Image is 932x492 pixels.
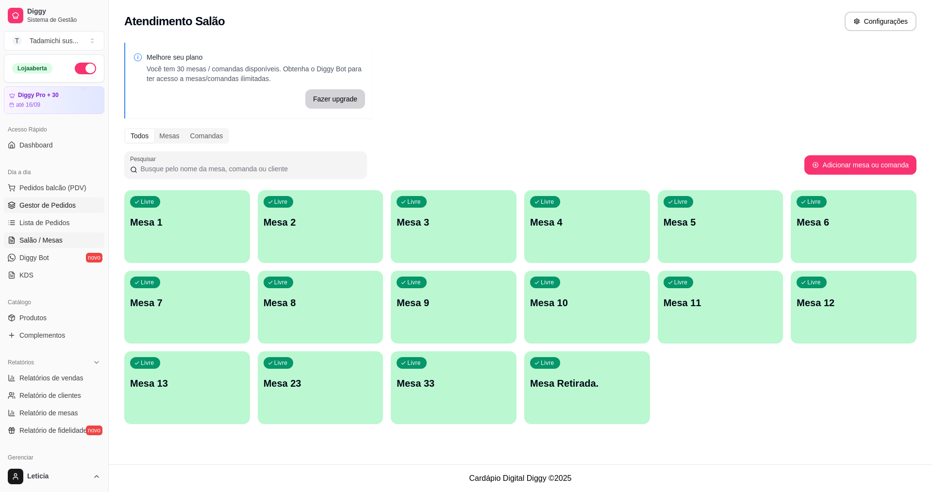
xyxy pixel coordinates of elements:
[30,36,78,46] div: Tadamichi sus ...
[530,296,644,310] p: Mesa 10
[664,296,778,310] p: Mesa 11
[18,92,59,99] article: Diggy Pro + 30
[791,190,916,263] button: LivreMesa 6
[397,377,511,390] p: Mesa 33
[124,351,250,424] button: LivreMesa 13
[4,164,104,180] div: Dia a dia
[407,359,421,367] p: Livre
[27,472,89,481] span: Leticia
[4,122,104,137] div: Acesso Rápido
[4,405,104,421] a: Relatório de mesas
[807,198,821,206] p: Livre
[258,271,383,344] button: LivreMesa 8
[124,271,250,344] button: LivreMesa 7
[12,36,22,46] span: T
[258,190,383,263] button: LivreMesa 2
[19,270,33,280] span: KDS
[4,328,104,343] a: Complementos
[4,450,104,465] div: Gerenciar
[797,215,911,229] p: Mesa 6
[141,279,154,286] p: Livre
[807,279,821,286] p: Livre
[16,101,40,109] article: até 16/09
[141,198,154,206] p: Livre
[19,218,70,228] span: Lista de Pedidos
[664,215,778,229] p: Mesa 5
[264,215,378,229] p: Mesa 2
[4,250,104,265] a: Diggy Botnovo
[27,16,100,24] span: Sistema de Gestão
[4,388,104,403] a: Relatório de clientes
[19,200,76,210] span: Gestor de Pedidos
[274,359,288,367] p: Livre
[4,215,104,230] a: Lista de Pedidos
[109,464,932,492] footer: Cardápio Digital Diggy © 2025
[4,86,104,114] a: Diggy Pro + 30até 16/09
[4,370,104,386] a: Relatórios de vendas
[137,164,361,174] input: Pesquisar
[4,423,104,438] a: Relatório de fidelidadenovo
[407,198,421,206] p: Livre
[19,426,87,435] span: Relatório de fidelidade
[658,271,783,344] button: LivreMesa 11
[4,137,104,153] a: Dashboard
[274,198,288,206] p: Livre
[12,63,52,74] div: Loja aberta
[524,351,650,424] button: LivreMesa Retirada.
[4,465,104,488] button: Leticia
[124,190,250,263] button: LivreMesa 1
[130,377,244,390] p: Mesa 13
[274,279,288,286] p: Livre
[154,129,184,143] div: Mesas
[19,313,47,323] span: Produtos
[541,198,554,206] p: Livre
[264,296,378,310] p: Mesa 8
[4,232,104,248] a: Salão / Mesas
[397,215,511,229] p: Mesa 3
[19,140,53,150] span: Dashboard
[530,377,644,390] p: Mesa Retirada.
[845,12,916,31] button: Configurações
[130,155,159,163] label: Pesquisar
[147,64,365,83] p: Você tem 30 mesas / comandas disponíveis. Obtenha o Diggy Bot para ter acesso a mesas/comandas il...
[407,279,421,286] p: Livre
[147,52,365,62] p: Melhore seu plano
[674,198,688,206] p: Livre
[19,391,81,400] span: Relatório de clientes
[305,89,365,109] button: Fazer upgrade
[19,235,63,245] span: Salão / Mesas
[391,351,516,424] button: LivreMesa 33
[674,279,688,286] p: Livre
[4,310,104,326] a: Produtos
[541,359,554,367] p: Livre
[27,7,100,16] span: Diggy
[124,14,225,29] h2: Atendimento Salão
[4,180,104,196] button: Pedidos balcão (PDV)
[524,271,650,344] button: LivreMesa 10
[19,408,78,418] span: Relatório de mesas
[4,4,104,27] a: DiggySistema de Gestão
[264,377,378,390] p: Mesa 23
[797,296,911,310] p: Mesa 12
[391,190,516,263] button: LivreMesa 3
[658,190,783,263] button: LivreMesa 5
[125,129,154,143] div: Todos
[530,215,644,229] p: Mesa 4
[524,190,650,263] button: LivreMesa 4
[4,267,104,283] a: KDS
[8,359,34,366] span: Relatórios
[130,296,244,310] p: Mesa 7
[19,183,86,193] span: Pedidos balcão (PDV)
[4,295,104,310] div: Catálogo
[185,129,229,143] div: Comandas
[141,359,154,367] p: Livre
[19,373,83,383] span: Relatórios de vendas
[19,330,65,340] span: Complementos
[397,296,511,310] p: Mesa 9
[4,197,104,213] a: Gestor de Pedidos
[791,271,916,344] button: LivreMesa 12
[4,31,104,50] button: Select a team
[804,155,916,175] button: Adicionar mesa ou comanda
[19,253,49,262] span: Diggy Bot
